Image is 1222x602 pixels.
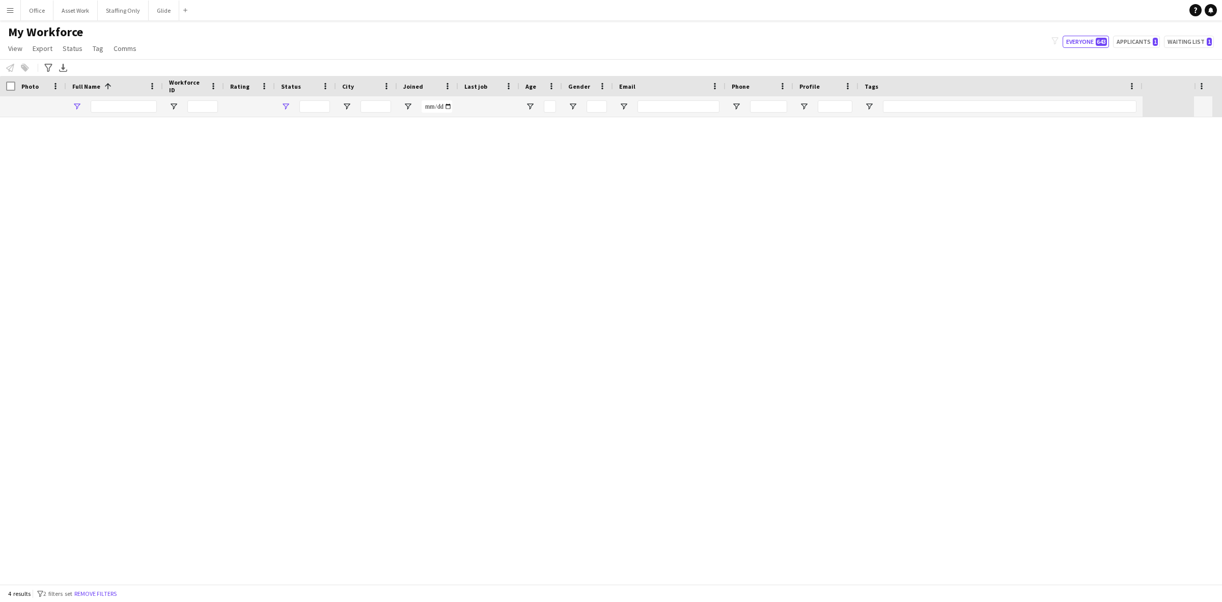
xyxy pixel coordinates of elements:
[1153,38,1158,46] span: 1
[403,102,412,111] button: Open Filter Menu
[619,83,635,90] span: Email
[525,83,536,90] span: Age
[230,83,249,90] span: Rating
[422,100,452,113] input: Joined Filter Input
[21,83,39,90] span: Photo
[342,102,351,111] button: Open Filter Menu
[89,42,107,55] a: Tag
[169,78,206,94] span: Workforce ID
[98,1,149,20] button: Staffing Only
[818,100,852,113] input: Profile Filter Input
[464,83,487,90] span: Last job
[1164,36,1214,48] button: Waiting list1
[42,62,54,74] app-action-btn: Advanced filters
[799,83,820,90] span: Profile
[544,100,556,113] input: Age Filter Input
[109,42,141,55] a: Comms
[360,100,391,113] input: City Filter Input
[587,100,607,113] input: Gender Filter Input
[799,102,809,111] button: Open Filter Menu
[883,100,1136,113] input: Tags Filter Input
[169,102,178,111] button: Open Filter Menu
[568,102,577,111] button: Open Filter Menu
[1207,38,1212,46] span: 1
[8,44,22,53] span: View
[59,42,87,55] a: Status
[1063,36,1109,48] button: Everyone643
[865,83,878,90] span: Tags
[93,44,103,53] span: Tag
[72,588,119,599] button: Remove filters
[4,42,26,55] a: View
[1113,36,1160,48] button: Applicants1
[29,42,57,55] a: Export
[72,83,100,90] span: Full Name
[1096,38,1107,46] span: 643
[637,100,719,113] input: Email Filter Input
[57,62,69,74] app-action-btn: Export XLSX
[732,83,749,90] span: Phone
[91,100,157,113] input: Full Name Filter Input
[149,1,179,20] button: Glide
[53,1,98,20] button: Asset Work
[281,102,290,111] button: Open Filter Menu
[43,590,72,597] span: 2 filters set
[72,102,81,111] button: Open Filter Menu
[750,100,787,113] input: Phone Filter Input
[568,83,590,90] span: Gender
[281,83,301,90] span: Status
[732,102,741,111] button: Open Filter Menu
[865,102,874,111] button: Open Filter Menu
[21,1,53,20] button: Office
[619,102,628,111] button: Open Filter Menu
[342,83,354,90] span: City
[63,44,82,53] span: Status
[8,24,83,40] span: My Workforce
[403,83,423,90] span: Joined
[187,100,218,113] input: Workforce ID Filter Input
[525,102,535,111] button: Open Filter Menu
[33,44,52,53] span: Export
[114,44,136,53] span: Comms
